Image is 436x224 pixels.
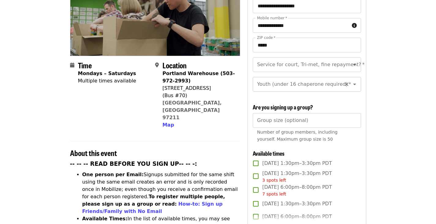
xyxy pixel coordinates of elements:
[262,184,332,197] span: [DATE] 6:00pm–8:00pm PDT
[350,60,359,69] button: Open
[253,149,285,157] span: Available times
[70,147,117,158] span: About this event
[78,70,136,76] strong: Mondays – Saturdays
[262,170,332,184] span: [DATE] 1:30pm–3:30pm PDT
[162,122,174,128] span: Map
[162,121,174,129] button: Map
[253,38,361,52] input: ZIP code
[262,200,332,207] span: [DATE] 1:30pm–3:30pm PDT
[162,92,235,99] div: (Bus #70)
[262,192,286,196] span: 7 spots left
[253,113,361,128] input: [object Object]
[262,178,286,183] span: 3 spots left
[82,201,223,214] a: How-to: Sign up Friends/Family with No Email
[82,172,144,177] strong: One person per Email:
[262,160,332,167] span: [DATE] 1:30pm–3:30pm PDT
[82,216,128,222] strong: Available Times:
[70,161,197,167] strong: -- -- -- READ BEFORE YOU SIGN UP-- -- -:
[342,80,351,89] button: Clear
[162,70,235,84] strong: Portland Warehouse (503-972-2993)
[253,103,313,111] span: Are you signing up a group?
[162,60,187,70] span: Location
[162,100,222,120] a: [GEOGRAPHIC_DATA], [GEOGRAPHIC_DATA] 97211
[78,77,136,85] div: Multiple times available
[262,213,332,220] span: [DATE] 6:00pm–8:00pm PDT
[155,62,159,68] i: map-marker-alt icon
[82,171,240,215] li: Signups submitted for the same shift using the same email creates an error and is only recorded o...
[257,16,287,20] label: Mobile number
[70,62,74,68] i: calendar icon
[253,18,349,33] input: Mobile number
[352,23,357,28] i: circle-info icon
[257,36,275,40] label: ZIP code
[78,60,92,70] span: Time
[350,80,359,89] button: Open
[257,130,337,142] span: Number of group members, including yourself. Maximum group size is 50
[82,194,225,207] strong: To register multiple people, please sign up as a group or read:
[162,85,235,92] div: [STREET_ADDRESS]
